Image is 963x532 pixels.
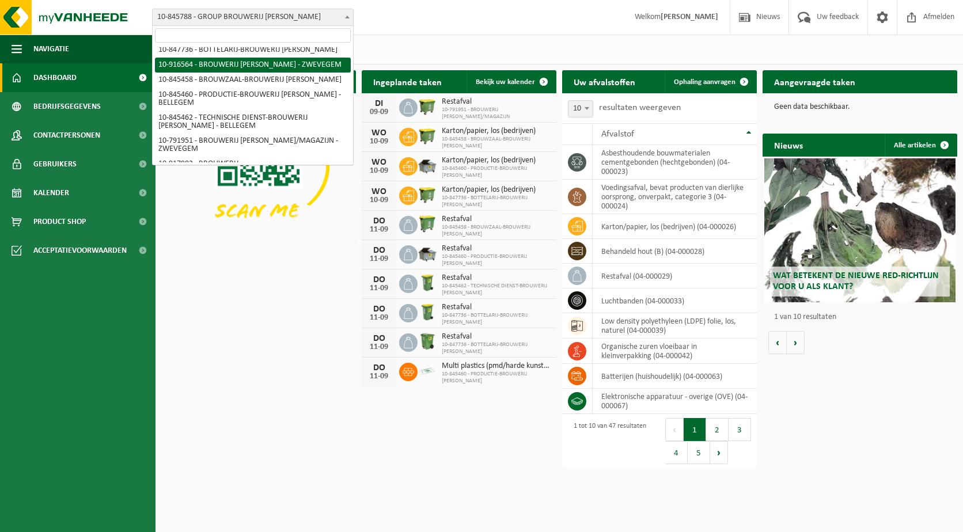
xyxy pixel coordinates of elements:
[593,145,757,180] td: asbesthoudende bouwmaterialen cementgebonden (hechtgebonden) (04-000023)
[442,312,551,326] span: 10-847736 - BOTTELARIJ-BROUWERIJ [PERSON_NAME]
[593,389,757,414] td: elektronische apparatuur - overige (OVE) (04-000067)
[367,343,390,351] div: 11-09
[418,361,437,381] img: LP-SK-00500-LPE-16
[33,150,77,178] span: Gebruikers
[774,313,951,321] p: 1 van 10 resultaten
[593,180,757,214] td: voedingsafval, bevat producten van dierlijke oorsprong, onverpakt, categorie 3 (04-000024)
[367,226,390,234] div: 11-09
[442,341,551,355] span: 10-847736 - BOTTELARIJ-BROUWERIJ [PERSON_NAME]
[763,134,814,156] h2: Nieuws
[442,156,551,165] span: Karton/papier, los (bedrijven)
[367,314,390,322] div: 11-09
[665,441,688,464] button: 4
[768,331,787,354] button: Vorige
[367,108,390,116] div: 09-09
[442,136,551,150] span: 10-845458 - BROUWZAAL-BROUWERIJ [PERSON_NAME]
[367,363,390,373] div: DO
[442,185,551,195] span: Karton/papier, los (bedrijven)
[763,70,867,93] h2: Aangevraagde taken
[568,417,646,465] div: 1 tot 10 van 47 resultaten
[367,246,390,255] div: DO
[442,273,551,283] span: Restafval
[418,273,437,292] img: WB-0240-HPE-GN-50
[367,216,390,226] div: DO
[155,73,351,88] li: 10-845458 - BROUWZAAL-BROUWERIJ [PERSON_NAME]
[674,78,735,86] span: Ophaling aanvragen
[442,215,551,224] span: Restafval
[367,305,390,314] div: DO
[367,187,390,196] div: WO
[764,158,955,302] a: Wat betekent de nieuwe RED-richtlijn voor u als klant?
[367,334,390,343] div: DO
[367,167,390,175] div: 10-09
[599,103,681,112] label: resultaten weergeven
[33,35,69,63] span: Navigatie
[367,158,390,167] div: WO
[665,70,756,93] a: Ophaling aanvragen
[593,364,757,389] td: batterijen (huishoudelijk) (04-000063)
[601,130,634,139] span: Afvalstof
[367,99,390,108] div: DI
[665,418,684,441] button: Previous
[367,255,390,263] div: 11-09
[33,121,100,150] span: Contactpersonen
[593,264,757,288] td: restafval (04-000029)
[418,185,437,204] img: WB-1100-HPE-GN-50
[442,107,551,120] span: 10-791951 - BROUWERIJ [PERSON_NAME]/MAGAZIJN
[33,236,127,265] span: Acceptatievoorwaarden
[418,97,437,116] img: WB-1100-HPE-GN-50
[367,373,390,381] div: 11-09
[33,207,86,236] span: Product Shop
[155,88,351,111] li: 10-845460 - PRODUCTIE-BROUWERIJ [PERSON_NAME] - BELLEGEM
[774,103,946,111] p: Geen data beschikbaar.
[442,165,551,179] span: 10-845460 - PRODUCTIE-BROUWERIJ [PERSON_NAME]
[593,288,757,313] td: luchtbanden (04-000033)
[442,303,551,312] span: Restafval
[367,284,390,292] div: 11-09
[161,93,356,240] img: Download de VHEPlus App
[33,178,69,207] span: Kalender
[467,70,555,93] a: Bekijk uw kalender
[152,9,354,26] span: 10-845788 - GROUP BROUWERIJ OMER VANDER GHINSTE
[442,253,551,267] span: 10-845460 - PRODUCTIE-BROUWERIJ [PERSON_NAME]
[593,339,757,364] td: organische zuren vloeibaar in kleinverpakking (04-000042)
[418,244,437,263] img: WB-5000-GAL-GY-01
[442,224,551,238] span: 10-845458 - BROUWZAAL-BROUWERIJ [PERSON_NAME]
[442,97,551,107] span: Restafval
[442,371,551,385] span: 10-845460 - PRODUCTIE-BROUWERIJ [PERSON_NAME]
[568,101,593,117] span: 10
[155,43,351,58] li: 10-847736 - BOTTELARIJ-BROUWERIJ [PERSON_NAME]
[367,128,390,138] div: WO
[155,157,351,180] li: 10-917982 - BROUWERIJ [PERSON_NAME]/TIMMERATELIER - ZWEVEGEM
[153,9,353,25] span: 10-845788 - GROUP BROUWERIJ OMER VANDER GHINSTE
[362,70,453,93] h2: Ingeplande taken
[442,362,551,371] span: Multi plastics (pmd/harde kunststoffen/spanbanden/eps/folie naturel/folie gemeng...
[787,331,805,354] button: Volgende
[562,70,647,93] h2: Uw afvalstoffen
[418,126,437,146] img: WB-1100-HPE-GN-50
[476,78,535,86] span: Bekijk uw kalender
[442,195,551,208] span: 10-847736 - BOTTELARIJ-BROUWERIJ [PERSON_NAME]
[710,441,728,464] button: Next
[418,302,437,322] img: WB-0240-HPE-GN-50
[729,418,751,441] button: 3
[706,418,729,441] button: 2
[33,92,101,121] span: Bedrijfsgegevens
[367,138,390,146] div: 10-09
[684,418,706,441] button: 1
[367,196,390,204] div: 10-09
[442,332,551,341] span: Restafval
[568,100,593,117] span: 10
[773,271,939,291] span: Wat betekent de nieuwe RED-richtlijn voor u als klant?
[442,283,551,297] span: 10-845462 - TECHNISCHE DIENST-BROUWERIJ [PERSON_NAME]
[442,127,551,136] span: Karton/papier, los (bedrijven)
[33,63,77,92] span: Dashboard
[155,58,351,73] li: 10-916564 - BROUWERIJ [PERSON_NAME] - ZWEVEGEM
[155,134,351,157] li: 10-791951 - BROUWERIJ [PERSON_NAME]/MAGAZIJN - ZWEVEGEM
[442,244,551,253] span: Restafval
[885,134,956,157] a: Alle artikelen
[593,313,757,339] td: low density polyethyleen (LDPE) folie, los, naturel (04-000039)
[418,214,437,234] img: WB-0770-HPE-GN-50
[155,111,351,134] li: 10-845462 - TECHNISCHE DIENST-BROUWERIJ [PERSON_NAME] - BELLEGEM
[593,239,757,264] td: behandeld hout (B) (04-000028)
